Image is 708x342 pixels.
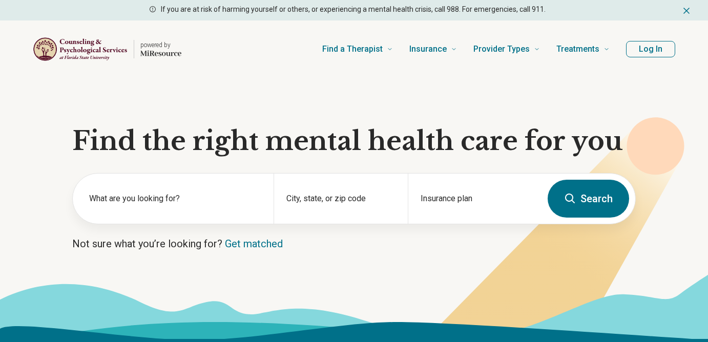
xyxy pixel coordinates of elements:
button: Dismiss [681,4,692,16]
h1: Find the right mental health care for you [72,126,636,157]
button: Search [548,180,629,218]
a: Insurance [409,29,457,70]
a: Find a Therapist [322,29,393,70]
a: Home page [33,33,181,66]
span: Treatments [556,42,599,56]
span: Provider Types [473,42,530,56]
label: What are you looking for? [89,193,261,205]
a: Treatments [556,29,610,70]
p: powered by [140,41,181,49]
p: Not sure what you’re looking for? [72,237,636,251]
a: Provider Types [473,29,540,70]
button: Log In [626,41,675,57]
p: If you are at risk of harming yourself or others, or experiencing a mental health crisis, call 98... [161,4,546,15]
span: Find a Therapist [322,42,383,56]
a: Get matched [225,238,283,250]
span: Insurance [409,42,447,56]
